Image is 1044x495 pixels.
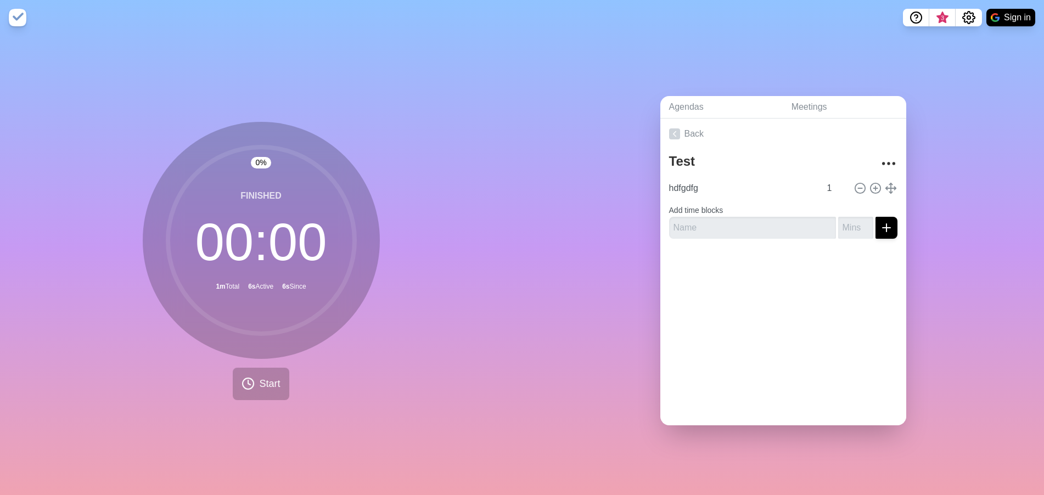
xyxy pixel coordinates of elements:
[956,9,982,26] button: Settings
[991,13,1000,22] img: google logo
[669,217,836,239] input: Name
[838,217,873,239] input: Mins
[878,153,900,175] button: More
[783,96,906,119] a: Meetings
[669,206,723,215] label: Add time blocks
[9,9,26,26] img: timeblocks logo
[660,119,906,149] a: Back
[823,177,849,199] input: Mins
[665,177,821,199] input: Name
[986,9,1035,26] button: Sign in
[233,368,289,400] button: Start
[903,9,929,26] button: Help
[929,9,956,26] button: What’s new
[938,14,947,22] span: 3
[259,376,280,391] span: Start
[660,96,783,119] a: Agendas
